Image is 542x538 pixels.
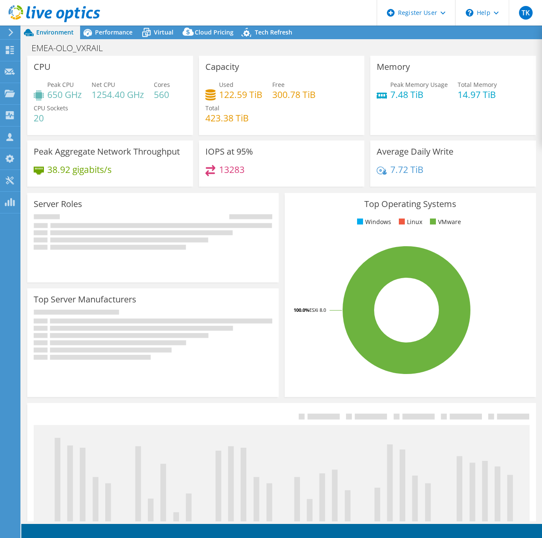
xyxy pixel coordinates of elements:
h3: IOPS at 95% [205,147,253,156]
h4: 20 [34,113,68,123]
span: Total Memory [458,81,497,89]
span: Peak Memory Usage [390,81,448,89]
tspan: ESXi 8.0 [309,307,326,313]
h4: 13283 [219,165,245,174]
h4: 7.72 TiB [390,165,424,174]
span: Environment [36,28,74,36]
span: Virtual [154,28,173,36]
li: VMware [428,217,461,227]
h4: 650 GHz [47,90,82,99]
h1: EMEA-OLO_VXRAIL [28,43,116,53]
h3: Memory [377,62,410,72]
li: Windows [355,217,391,227]
span: Peak CPU [47,81,74,89]
h3: Server Roles [34,199,82,209]
span: CPU Sockets [34,104,68,112]
h4: 7.48 TiB [390,90,448,99]
h4: 14.97 TiB [458,90,497,99]
h3: CPU [34,62,51,72]
h4: 38.92 gigabits/s [47,165,112,174]
span: Tech Refresh [255,28,292,36]
svg: \n [466,9,473,17]
h4: 423.38 TiB [205,113,249,123]
span: Net CPU [92,81,115,89]
h4: 122.59 TiB [219,90,262,99]
span: Cores [154,81,170,89]
tspan: 100.0% [294,307,309,313]
h3: Capacity [205,62,239,72]
h3: Top Server Manufacturers [34,295,136,304]
h4: 1254.40 GHz [92,90,144,99]
span: Free [272,81,285,89]
h4: 560 [154,90,170,99]
span: Performance [95,28,133,36]
h3: Average Daily Write [377,147,453,156]
span: Cloud Pricing [195,28,234,36]
span: Used [219,81,234,89]
span: Total [205,104,219,112]
h3: Peak Aggregate Network Throughput [34,147,180,156]
li: Linux [397,217,422,227]
h4: 300.78 TiB [272,90,316,99]
h3: Top Operating Systems [291,199,530,209]
span: TK [519,6,533,20]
